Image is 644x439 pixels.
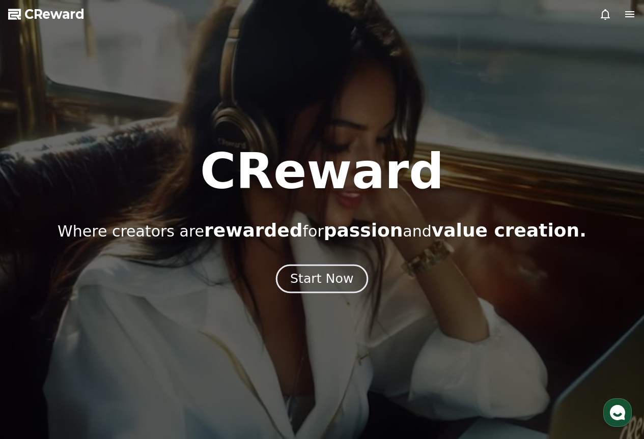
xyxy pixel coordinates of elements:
h1: CReward [200,147,444,196]
span: CReward [24,6,85,22]
span: value creation. [432,220,586,241]
span: Home [26,338,44,346]
div: Start Now [290,270,353,287]
span: Messages [85,338,115,346]
a: Start Now [278,275,366,285]
a: Messages [67,323,131,348]
span: rewarded [204,220,302,241]
a: CReward [8,6,85,22]
button: Start Now [276,264,368,293]
a: Home [3,323,67,348]
span: passion [324,220,403,241]
span: Settings [151,338,176,346]
p: Where creators are for and [58,220,586,241]
a: Settings [131,323,195,348]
